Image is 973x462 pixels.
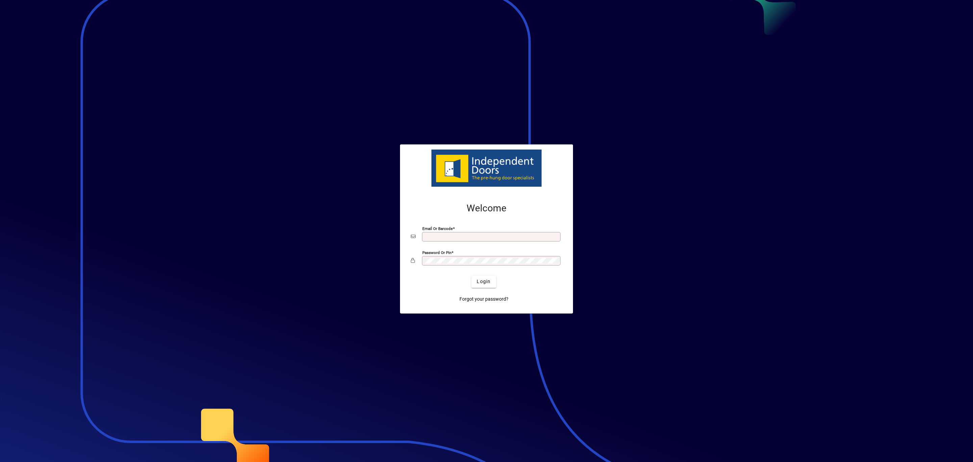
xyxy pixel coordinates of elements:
[459,296,508,303] span: Forgot your password?
[477,278,491,285] span: Login
[422,226,453,231] mat-label: Email or Barcode
[411,203,562,214] h2: Welcome
[471,276,496,288] button: Login
[422,250,451,255] mat-label: Password or Pin
[457,293,511,305] a: Forgot your password?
